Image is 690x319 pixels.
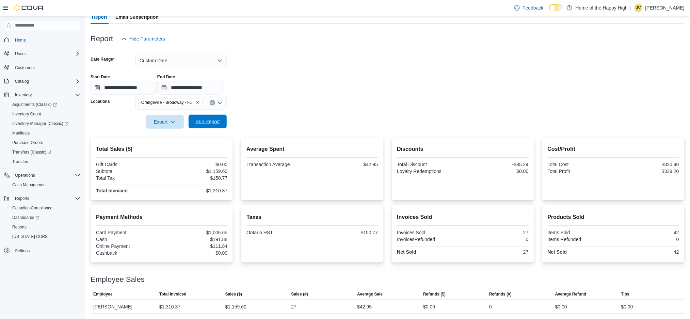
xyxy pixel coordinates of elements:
[150,115,180,129] span: Export
[621,291,629,297] span: Tips
[141,99,194,106] span: Orangeville - Broadway - Fire & Flower
[91,275,145,284] h3: Employee Sales
[92,10,107,24] span: Report
[12,111,41,117] span: Inventory Count
[246,230,311,235] div: Ontario HST
[91,74,110,80] label: Start Date
[615,237,679,242] div: 0
[15,248,30,254] span: Settings
[464,162,529,167] div: -$85.24
[96,213,227,221] h2: Payment Methods
[1,90,83,100] button: Inventory
[548,249,567,255] strong: Net Sold
[138,99,203,106] span: Orangeville - Broadway - Fire & Flower
[549,4,563,11] input: Dark Mode
[576,4,628,12] p: Home of the Happy High
[423,303,435,311] div: $0.00
[12,102,57,107] span: Adjustments (Classic)
[397,162,462,167] div: Total Discount
[163,250,227,256] div: $0.00
[12,36,29,44] a: Home
[645,4,685,12] p: [PERSON_NAME]
[621,303,633,311] div: $0.00
[163,169,227,174] div: $1,159.60
[163,162,227,167] div: $0.00
[12,91,34,99] button: Inventory
[10,204,80,212] span: Canadian Compliance
[12,149,51,155] span: Transfers (Classic)
[7,147,83,157] a: Transfers (Classic)
[163,243,227,249] div: $111.84
[96,250,160,256] div: Cashback
[10,139,46,147] a: Purchase Orders
[96,188,128,193] strong: Total Invoiced
[464,169,529,174] div: $0.00
[397,169,462,174] div: Loyalty Redemptions
[12,36,80,44] span: Home
[397,230,462,235] div: Invoices Sold
[464,249,529,255] div: 27
[615,230,679,235] div: 42
[7,203,83,213] button: Canadian Compliance
[548,213,679,221] h2: Products Sold
[10,223,29,231] a: Reports
[314,162,378,167] div: $42.95
[635,4,643,12] div: Jennifer Verney
[7,128,83,138] button: Manifests
[10,129,80,137] span: Manifests
[12,194,32,203] button: Reports
[7,232,83,241] button: [US_STATE] CCRS
[548,169,612,174] div: Total Profit
[464,237,529,242] div: 0
[12,50,28,58] button: Users
[12,91,80,99] span: Inventory
[246,213,378,221] h2: Taxes
[7,213,83,222] a: Dashboards
[246,145,378,153] h2: Average Spent
[489,291,512,297] span: Refunds (#)
[7,222,83,232] button: Reports
[555,291,587,297] span: Average Refund
[555,303,567,311] div: $0.00
[1,194,83,203] button: Reports
[357,303,372,311] div: $42.95
[10,158,80,166] span: Transfers
[146,115,184,129] button: Export
[129,35,165,42] span: Hide Parameters
[1,171,83,180] button: Operations
[10,148,54,156] a: Transfers (Classic)
[12,159,29,164] span: Transfers
[489,303,492,311] div: 0
[12,224,27,230] span: Reports
[210,100,215,106] button: Clear input
[10,119,80,128] span: Inventory Manager (Classic)
[159,303,180,311] div: $1,310.37
[423,291,446,297] span: Refunds ($)
[10,139,80,147] span: Purchase Orders
[7,119,83,128] a: Inventory Manager (Classic)
[12,215,39,220] span: Dashboards
[157,74,175,80] label: End Date
[12,194,80,203] span: Reports
[7,157,83,166] button: Transfers
[357,291,383,297] span: Average Sale
[12,121,68,126] span: Inventory Manager (Classic)
[4,32,80,273] nav: Complex example
[15,79,29,84] span: Catalog
[96,237,160,242] div: Cash
[291,291,308,297] span: Sales (#)
[10,100,60,109] a: Adjustments (Classic)
[91,57,115,62] label: Date Range
[96,145,227,153] h2: Total Sales ($)
[10,181,80,189] span: Cash Management
[10,158,32,166] a: Transfers
[246,162,311,167] div: Transaction Average
[397,237,462,242] div: InvoicesRefunded
[12,205,52,211] span: Canadian Compliance
[163,237,227,242] div: $191.88
[15,65,35,70] span: Customers
[464,230,529,235] div: 27
[15,51,26,57] span: Users
[1,77,83,86] button: Catalog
